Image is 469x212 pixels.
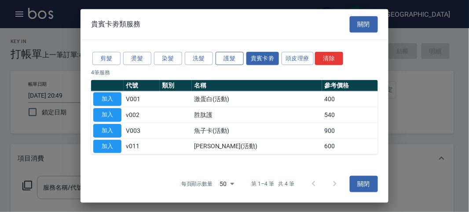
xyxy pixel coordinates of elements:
button: 加入 [93,92,121,106]
button: 加入 [93,139,121,153]
button: 燙髮 [123,51,151,65]
button: 加入 [93,108,121,122]
p: 4 筆服務 [91,69,378,77]
th: 代號 [124,80,160,91]
button: 頭皮理療 [282,51,314,65]
button: 清除 [315,51,343,65]
button: 洗髮 [185,51,213,65]
button: 染髮 [154,51,182,65]
th: 名稱 [192,80,322,91]
td: 900 [322,123,378,139]
span: 貴賓卡劵類服務 [91,20,140,29]
td: 激蛋白(活動) [192,91,322,107]
td: [PERSON_NAME](活動) [192,139,322,154]
button: 關閉 [350,16,378,33]
p: 每頁顯示數量 [181,180,213,188]
td: V003 [124,123,160,139]
button: 加入 [93,124,121,138]
button: 剪髮 [92,51,121,65]
button: 貴賓卡劵 [246,51,279,65]
td: v011 [124,139,160,154]
td: 400 [322,91,378,107]
td: V001 [124,91,160,107]
th: 類別 [160,80,192,91]
p: 第 1–4 筆 共 4 筆 [252,180,294,188]
button: 關閉 [350,176,378,192]
td: 540 [322,107,378,123]
td: 胜肽護 [192,107,322,123]
td: v002 [124,107,160,123]
td: 魚子卡(活動) [192,123,322,139]
div: 50 [216,172,238,196]
button: 護髮 [216,51,244,65]
th: 參考價格 [322,80,378,91]
td: 600 [322,139,378,154]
